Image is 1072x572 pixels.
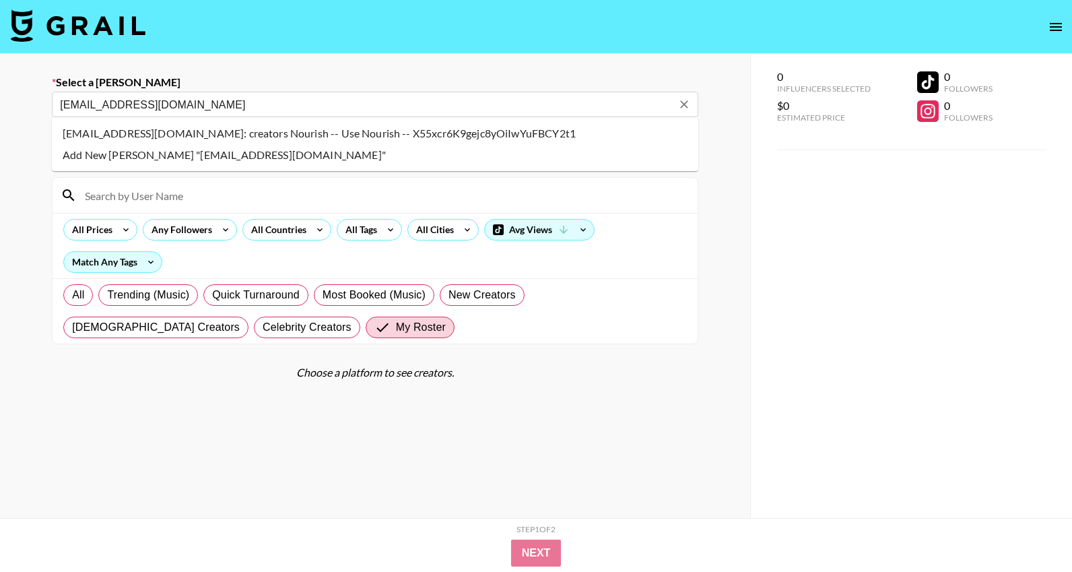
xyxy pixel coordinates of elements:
div: Followers [944,113,993,123]
div: 0 [777,70,871,84]
div: 0 [944,70,993,84]
div: Avg Views [485,220,594,240]
div: Step 1 of 2 [516,524,556,534]
span: My Roster [396,319,446,336]
span: [DEMOGRAPHIC_DATA] Creators [72,319,240,336]
span: Trending (Music) [107,287,189,303]
span: New Creators [448,287,516,303]
img: Grail Talent [11,9,145,42]
div: 0 [944,99,993,113]
button: Next [511,540,562,567]
span: Celebrity Creators [263,319,351,336]
button: open drawer [1042,13,1069,40]
div: Followers [944,84,993,94]
label: Select a [PERSON_NAME] [52,75,698,89]
div: All Tags [337,220,380,240]
span: Most Booked (Music) [323,287,426,303]
div: All Prices [64,220,115,240]
input: Search by User Name [77,185,690,206]
div: Choose a platform to see creators. [52,366,698,379]
div: Estimated Price [777,113,871,123]
span: Quick Turnaround [212,287,300,303]
div: $0 [777,99,871,113]
div: Any Followers [143,220,215,240]
div: All Cities [408,220,457,240]
span: All [72,287,84,303]
li: Add New [PERSON_NAME] "[EMAIL_ADDRESS][DOMAIN_NAME]" [52,144,698,166]
div: All Countries [243,220,309,240]
div: Match Any Tags [64,252,162,272]
button: Clear [675,95,694,114]
li: [EMAIL_ADDRESS][DOMAIN_NAME]: creators Nourish -- Use Nourish -- X55xcr6K9gejc8yOiIwYuFBCY2t1 [52,123,698,144]
div: Influencers Selected [777,84,871,94]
